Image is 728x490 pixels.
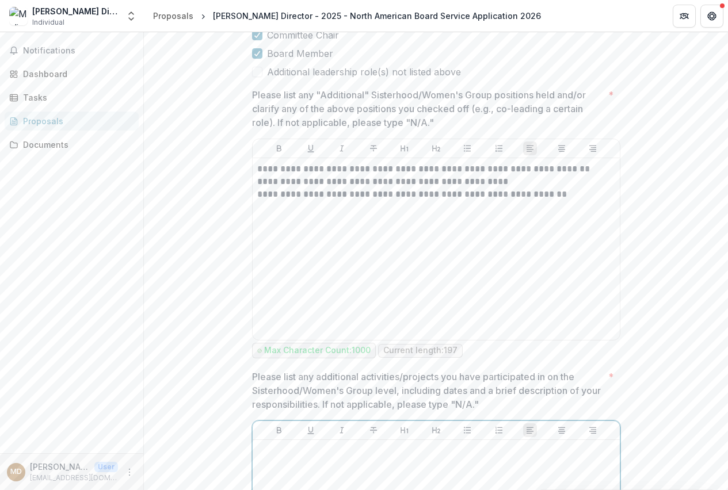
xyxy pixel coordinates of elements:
a: Dashboard [5,64,139,83]
span: Individual [32,17,64,28]
button: Italicize [335,423,349,437]
div: Tasks [23,91,129,104]
button: Bold [272,423,286,437]
button: Align Left [523,141,537,155]
button: More [123,465,136,479]
button: Align Right [586,423,600,437]
div: [PERSON_NAME] Director - 2025 - North American Board Service Application 2026 [213,10,541,22]
p: Current length: 197 [383,346,458,355]
button: Heading 2 [429,423,443,437]
button: Bullet List [460,423,474,437]
button: Ordered List [492,141,506,155]
button: Underline [304,423,318,437]
button: Heading 1 [398,141,411,155]
span: Board Member [267,47,333,60]
div: Proposals [153,10,193,22]
span: Notifications [23,46,134,56]
p: [PERSON_NAME] Director [30,461,90,473]
p: User [94,462,118,472]
a: Proposals [5,112,139,131]
img: Melissa Director [9,7,28,25]
button: Align Left [523,423,537,437]
p: Max Character Count: 1000 [264,346,371,355]
div: Proposals [23,115,129,127]
button: Bullet List [460,141,474,155]
span: Additional leadership role(s) not listed above [267,65,461,79]
button: Align Right [586,141,600,155]
p: Please list any additional activities/projects you have participated in on the Sisterhood/Women's... [252,370,604,411]
button: Open entity switcher [123,5,139,28]
button: Align Center [555,141,569,155]
div: Dashboard [23,68,129,80]
a: Tasks [5,88,139,107]
button: Strike [367,141,380,155]
button: Underline [304,141,318,155]
button: Ordered List [492,423,506,437]
button: Align Center [555,423,569,437]
div: [PERSON_NAME] Director [32,5,119,17]
button: Strike [367,423,380,437]
button: Italicize [335,141,349,155]
button: Heading 2 [429,141,443,155]
button: Bold [272,141,286,155]
p: [EMAIL_ADDRESS][DOMAIN_NAME] [30,473,118,483]
nav: breadcrumb [148,7,546,24]
span: Committee Chair [267,28,339,42]
a: Proposals [148,7,198,24]
a: Documents [5,135,139,154]
button: Notifications [5,41,139,60]
div: Melissa Director [10,468,22,476]
div: Documents [23,139,129,151]
button: Partners [673,5,696,28]
button: Get Help [700,5,723,28]
button: Heading 1 [398,423,411,437]
p: Please list any "Additional" Sisterhood/Women's Group positions held and/or clarify any of the ab... [252,88,604,129]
